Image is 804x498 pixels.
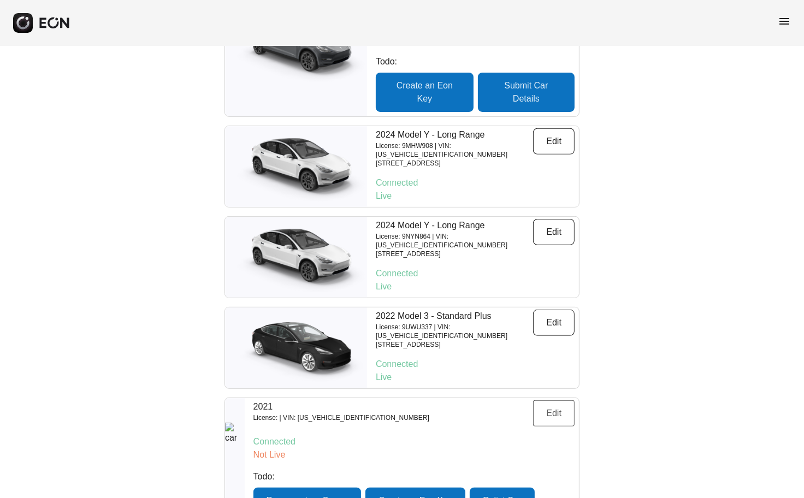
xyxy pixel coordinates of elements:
[376,358,575,371] p: Connected
[376,267,575,280] p: Connected
[533,128,575,155] button: Edit
[376,280,575,293] p: Live
[253,400,429,413] p: 2021
[376,189,575,203] p: Live
[533,219,575,245] button: Edit
[225,222,367,293] img: car
[376,340,533,349] p: [STREET_ADDRESS]
[376,232,533,250] p: License: 9NYN864 | VIN: [US_VEHICLE_IDENTIFICATION_NUMBER]
[376,73,474,112] button: Create an Eon Key
[778,15,791,28] span: menu
[478,73,575,112] button: Submit Car Details
[376,141,533,159] p: License: 9MHW908 | VIN: [US_VEHICLE_IDENTIFICATION_NUMBER]
[376,55,575,68] p: Todo:
[376,176,575,189] p: Connected
[376,159,533,168] p: [STREET_ADDRESS]
[376,310,533,323] p: 2022 Model 3 - Standard Plus
[376,323,533,340] p: License: 9UWU337 | VIN: [US_VEHICLE_IDENTIFICATION_NUMBER]
[225,12,367,83] img: car
[253,413,429,422] p: License: | VIN: [US_VEHICLE_IDENTIFICATION_NUMBER]
[376,128,533,141] p: 2024 Model Y - Long Range
[253,448,575,461] p: Not Live
[376,371,575,384] p: Live
[533,310,575,336] button: Edit
[253,435,575,448] p: Connected
[225,312,367,383] img: car
[533,400,575,426] button: Edit
[225,131,367,202] img: car
[376,250,533,258] p: [STREET_ADDRESS]
[253,470,575,483] p: Todo:
[376,219,533,232] p: 2024 Model Y - Long Range
[225,423,245,494] img: car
